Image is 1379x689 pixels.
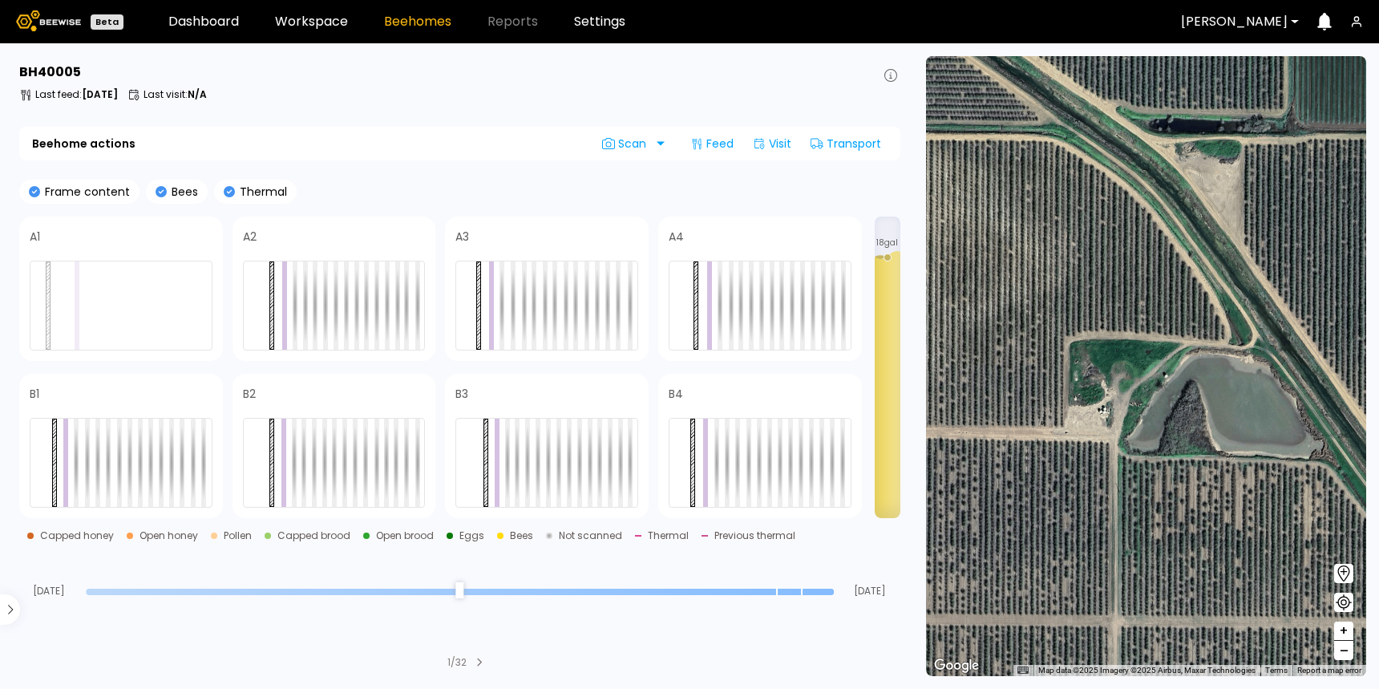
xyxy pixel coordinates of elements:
[684,131,740,156] div: Feed
[91,14,123,30] div: Beta
[455,388,468,399] h4: B3
[930,655,983,676] a: Open this area in Google Maps (opens a new window)
[1017,665,1029,676] button: Keyboard shortcuts
[1339,621,1349,641] span: +
[510,531,533,541] div: Bees
[32,138,135,149] b: Beehome actions
[669,388,683,399] h4: B4
[1334,641,1353,660] button: –
[455,231,469,242] h4: A3
[235,186,287,197] p: Thermal
[384,15,451,28] a: Beehomes
[714,531,795,541] div: Previous thermal
[376,531,434,541] div: Open brood
[243,231,257,242] h4: A2
[144,90,207,99] p: Last visit :
[1038,666,1256,675] span: Map data ©2025 Imagery ©2025 Airbus, Maxar Technologies
[16,10,81,31] img: Beewise logo
[1265,666,1288,675] a: Terms (opens in new tab)
[30,388,39,399] h4: B1
[35,90,118,99] p: Last feed :
[1334,622,1353,641] button: +
[459,531,484,541] div: Eggs
[559,531,622,541] div: Not scanned
[1340,641,1349,661] span: –
[840,586,900,596] span: [DATE]
[648,531,689,541] div: Thermal
[19,586,79,596] span: [DATE]
[876,239,898,247] span: 18 gal
[669,231,684,242] h4: A4
[224,531,252,541] div: Pollen
[40,186,130,197] p: Frame content
[447,655,467,670] div: 1 / 32
[574,15,625,28] a: Settings
[140,531,198,541] div: Open honey
[804,131,888,156] div: Transport
[30,231,40,242] h4: A1
[602,137,652,150] span: Scan
[167,186,198,197] p: Bees
[275,15,348,28] a: Workspace
[188,87,207,101] b: N/A
[243,388,256,399] h4: B2
[82,87,118,101] b: [DATE]
[487,15,538,28] span: Reports
[746,131,798,156] div: Visit
[277,531,350,541] div: Capped brood
[19,66,81,79] h3: BH 40005
[168,15,239,28] a: Dashboard
[40,531,114,541] div: Capped honey
[1297,666,1361,675] a: Report a map error
[930,655,983,676] img: Google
